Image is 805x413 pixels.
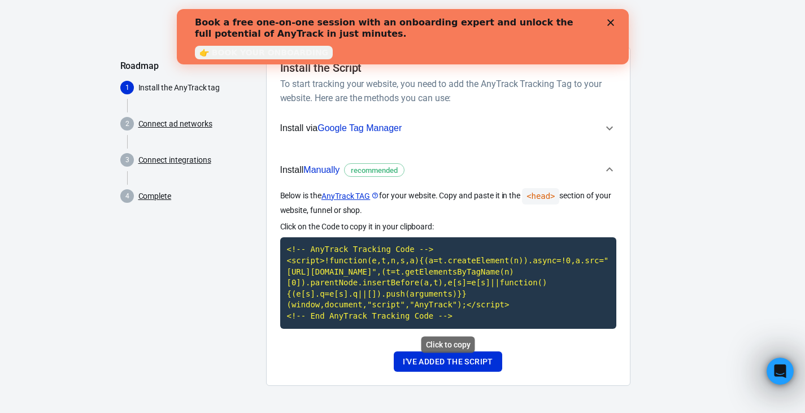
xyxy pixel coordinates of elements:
text: 1 [125,84,129,92]
a: Connect integrations [138,154,211,166]
code: Click to copy [280,237,616,328]
text: 4 [125,192,129,200]
iframe: Intercom live chat banner [177,9,629,64]
button: InstallManuallyrecommended [280,151,616,189]
button: Install viaGoogle Tag Manager [280,114,616,142]
iframe: Intercom live chat [767,358,794,385]
p: Click on the Code to copy it in your clipboard: [280,221,616,233]
h5: Roadmap [120,60,257,72]
a: Complete [138,190,172,202]
text: 2 [125,120,129,128]
span: recommended [347,165,402,176]
span: Install [280,163,405,177]
a: AnyTrack TAG [321,190,379,202]
p: Below is the for your website. Copy and paste it in the section of your website, funnel or shop. [280,188,616,216]
h6: To start tracking your website, you need to add the AnyTrack Tracking Tag to your website. Here a... [280,77,612,105]
p: Install the AnyTrack tag [138,82,257,94]
button: I've added the script [394,351,502,372]
span: Manually [303,165,340,175]
text: 3 [125,156,129,164]
span: Install via [280,121,402,136]
code: <head> [522,188,559,205]
a: Connect ad networks [138,118,212,130]
div: Click to copy [421,337,475,353]
h4: Install the Script [280,61,362,75]
span: Google Tag Manager [317,123,402,133]
div: Close [430,10,442,17]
